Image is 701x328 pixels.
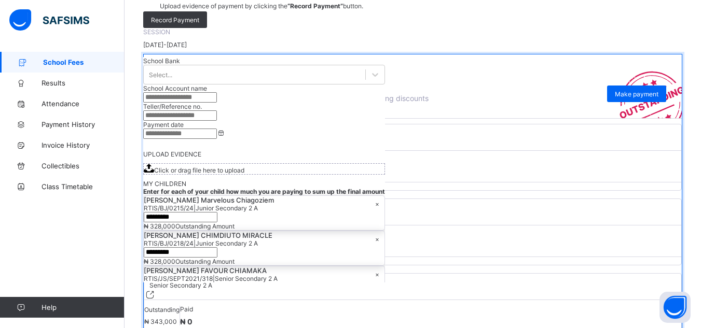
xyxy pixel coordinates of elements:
span: [DATE]-[DATE] [143,41,187,49]
span: ₦ 343,000 [144,318,177,325]
img: outstanding-stamp.3c148f88c3ebafa6da95868fa43343a1.svg [607,59,682,118]
span: Click or drag file here to upload [154,166,244,174]
b: “Record Payment” [287,2,343,10]
label: Teller/Reference no. [143,103,202,110]
div: × [375,200,379,208]
span: [PERSON_NAME] Marvelous Chiagoziem [144,196,274,204]
span: ₦ 328,000 [144,258,175,265]
div: Select... [149,71,172,79]
span: SESSION [143,28,170,36]
label: Payment date [143,121,184,129]
div: × [375,235,379,243]
span: ₦ 0 [180,317,193,326]
span: RTIS/JS/SEPT2021/318 | Senior Secondary 2 A [144,275,278,282]
span: Outstanding [144,306,180,313]
span: [PERSON_NAME] Marvelous Chiagoziem [149,124,681,132]
span: Invoice History [42,141,125,149]
span: Collectibles [42,162,125,170]
span: School Fees [43,58,125,66]
img: safsims [9,9,89,31]
span: Make payment [615,90,658,98]
span: Outstanding Amount [175,258,235,265]
span: Record Payment [151,16,199,24]
span: Attendance [42,99,125,108]
span: UPLOAD EVIDENCE [143,150,201,158]
span: [PERSON_NAME] CHIMDIUTO MIRACLE [144,231,272,239]
span: Click or drag file here to upload [143,163,385,175]
span: Help [42,303,124,311]
span: Class Timetable [42,182,125,191]
span: Paid [180,305,193,313]
span: Outstanding Amount [175,222,235,230]
div: × [375,270,379,278]
span: Results [42,79,125,87]
button: Open asap [659,292,691,323]
span: Payment History [42,120,125,129]
span: MY CHILDREN [143,180,186,188]
span: ₦ 328,000 [144,222,175,230]
span: [PERSON_NAME] FAVOUR CHIAMAKA [149,274,681,281]
span: RTIS/BJ/0218/24 | Junior Secondary 2 A [144,239,258,247]
label: School Account name [143,84,207,92]
span: School Bank [143,57,180,65]
span: Senior Secondary 2 A [149,281,212,289]
span: [PERSON_NAME] CHIMDIUTO MIRACLE [149,199,681,207]
span: Enter for each of your child how much you are paying to sum up the final amount [143,188,385,195]
span: [PERSON_NAME] FAVOUR CHIAMAKA [144,266,278,275]
span: RTIS/BJ/0215/24 | Junior Secondary 2 A [144,204,258,212]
